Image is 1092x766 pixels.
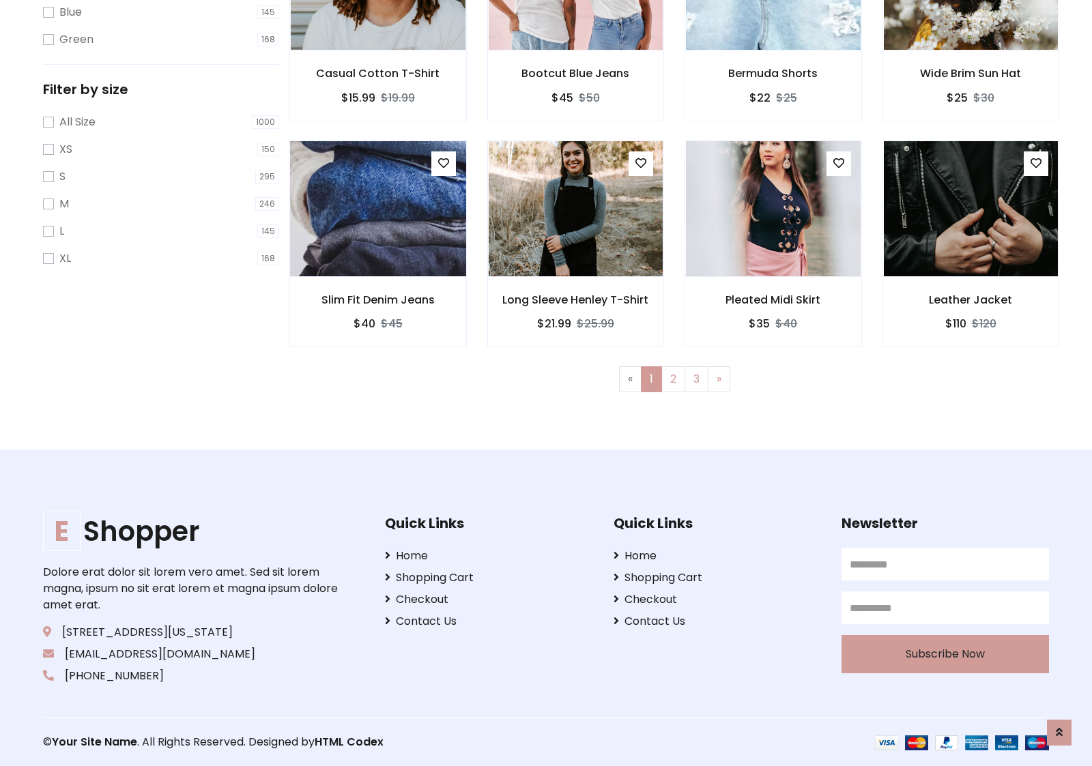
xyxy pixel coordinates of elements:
[717,371,721,387] span: »
[385,613,592,630] a: Contact Us
[381,316,403,332] del: $45
[385,591,592,608] a: Checkout
[257,224,279,238] span: 145
[290,67,466,80] h6: Casual Cotton T-Shirt
[577,316,614,332] del: $25.99
[883,293,1059,306] h6: Leather Jacket
[614,548,821,564] a: Home
[43,624,342,640] p: [STREET_ADDRESS][US_STATE]
[385,570,592,586] a: Shopping Cart
[614,591,821,608] a: Checkout
[972,316,996,332] del: $120
[973,90,994,106] del: $30
[945,317,966,330] h6: $110
[685,366,708,392] a: 3
[488,67,664,80] h6: Bootcut Blue Jeans
[685,293,861,306] h6: Pleated Midi Skirt
[776,90,797,106] del: $25
[614,515,821,531] h5: Quick Links
[842,635,1049,673] button: Subscribe Now
[257,5,279,19] span: 145
[883,67,1059,80] h6: Wide Brim Sun Hat
[257,252,279,265] span: 168
[59,223,64,239] label: L
[290,293,466,306] h6: Slim Fit Denim Jeans
[749,91,771,104] h6: $22
[59,196,69,212] label: M
[43,81,279,98] h5: Filter by size
[708,366,730,392] a: Next
[614,570,821,586] a: Shopping Cart
[43,515,342,548] h1: Shopper
[551,91,573,104] h6: $45
[257,143,279,156] span: 150
[255,170,279,183] span: 295
[52,734,137,750] a: Your Site Name
[59,250,71,267] label: XL
[641,366,662,392] a: 1
[43,668,342,684] p: [PHONE_NUMBER]
[59,141,72,158] label: XS
[385,548,592,564] a: Home
[614,613,821,630] a: Contact Us
[255,197,279,211] span: 246
[59,4,82,20] label: Blue
[488,293,664,306] h6: Long Sleeve Henley T-Shirt
[947,91,968,104] h6: $25
[354,317,375,330] h6: $40
[43,512,81,551] span: E
[537,317,571,330] h6: $21.99
[43,646,342,662] p: [EMAIL_ADDRESS][DOMAIN_NAME]
[381,90,415,106] del: $19.99
[315,734,384,750] a: HTML Codex
[579,90,600,106] del: $50
[59,31,94,48] label: Green
[252,115,279,129] span: 1000
[385,515,592,531] h5: Quick Links
[43,515,342,548] a: EShopper
[842,515,1049,531] h5: Newsletter
[257,33,279,46] span: 168
[661,366,685,392] a: 2
[775,316,797,332] del: $40
[685,67,861,80] h6: Bermuda Shorts
[300,366,1049,392] nav: Page navigation
[43,564,342,613] p: Dolore erat dolor sit lorem vero amet. Sed sit lorem magna, ipsum no sit erat lorem et magna ipsu...
[43,734,546,750] p: © . All Rights Reserved. Designed by
[341,91,375,104] h6: $15.99
[59,114,96,130] label: All Size
[749,317,770,330] h6: $35
[59,168,66,185] label: S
